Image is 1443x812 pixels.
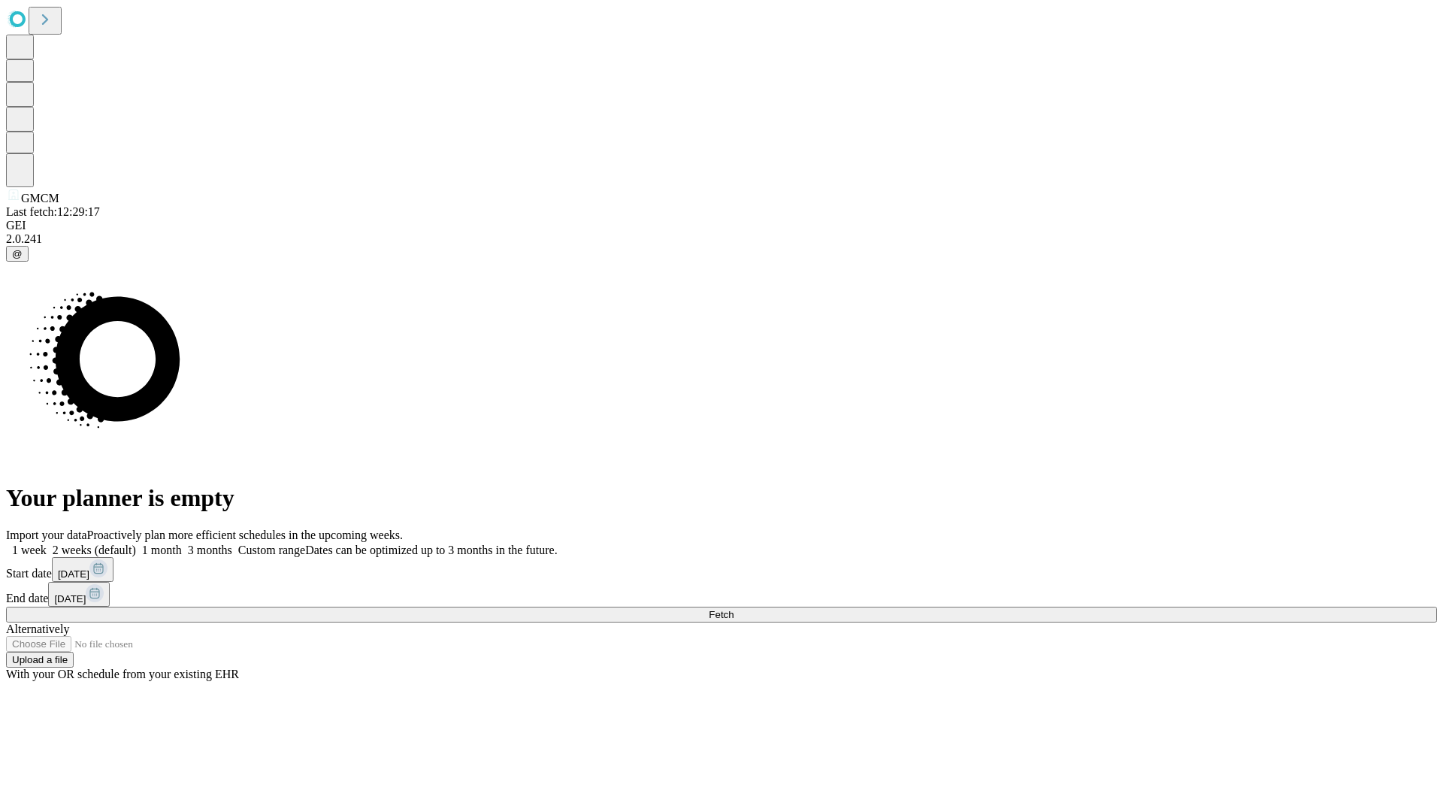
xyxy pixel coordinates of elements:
[53,544,136,556] span: 2 weeks (default)
[58,568,89,580] span: [DATE]
[238,544,305,556] span: Custom range
[6,246,29,262] button: @
[12,544,47,556] span: 1 week
[87,529,403,541] span: Proactively plan more efficient schedules in the upcoming weeks.
[12,248,23,259] span: @
[188,544,232,556] span: 3 months
[54,593,86,604] span: [DATE]
[6,607,1437,623] button: Fetch
[6,652,74,668] button: Upload a file
[6,205,100,218] span: Last fetch: 12:29:17
[6,557,1437,582] div: Start date
[6,582,1437,607] div: End date
[6,484,1437,512] h1: Your planner is empty
[6,529,87,541] span: Import your data
[6,219,1437,232] div: GEI
[48,582,110,607] button: [DATE]
[6,668,239,680] span: With your OR schedule from your existing EHR
[52,557,113,582] button: [DATE]
[305,544,557,556] span: Dates can be optimized up to 3 months in the future.
[21,192,59,205] span: GMCM
[709,609,734,620] span: Fetch
[6,232,1437,246] div: 2.0.241
[6,623,69,635] span: Alternatively
[142,544,182,556] span: 1 month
